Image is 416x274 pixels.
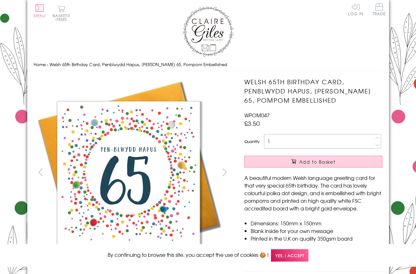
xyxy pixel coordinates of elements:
span: Yes, I accept [271,249,308,262]
li: Comes wrapped in Compostable bag [251,242,382,250]
span: Add to Basket [299,159,335,165]
li: Dimensions: 150mm x 150mm [251,219,382,227]
a: Log In [348,3,363,16]
nav: breadcrumbs [34,58,383,71]
button: Basket0 items [53,5,70,21]
li: Printed in the U.K on quality 350gsm board [251,235,382,242]
h1: Welsh 65th Birthday Card, Penblwydd Hapus, [PERSON_NAME] 65, Pompom Embellished [244,77,382,105]
span: Menu [34,13,46,18]
button: prev [34,165,48,179]
span: £3.50 [244,119,260,128]
img: Welsh 65th Birthday Card, Penblwydd Hapus, Dotty 65, Pompom Embellished [34,77,224,268]
span: Welsh 65th Birthday Card, Penblwydd Hapus, [PERSON_NAME] 65, Pompom Embellished [50,61,227,67]
label: Quantity [244,139,260,144]
span: 0 items [56,13,70,22]
button: Add to Basket [244,156,382,168]
p: A beautiful modern Welsh language greeting card for that very special 65th birthday. The card has... [244,174,382,212]
span: WPOM047 [244,111,270,119]
li: Blank inside for your own message [251,227,382,235]
span: › [47,61,48,67]
span: Trade [373,3,386,16]
button: Menu [34,4,46,17]
a: Trade [373,3,386,17]
button: next [217,165,232,179]
a: Home [34,61,46,67]
img: Claire Giles Greetings Cards [183,6,234,57]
